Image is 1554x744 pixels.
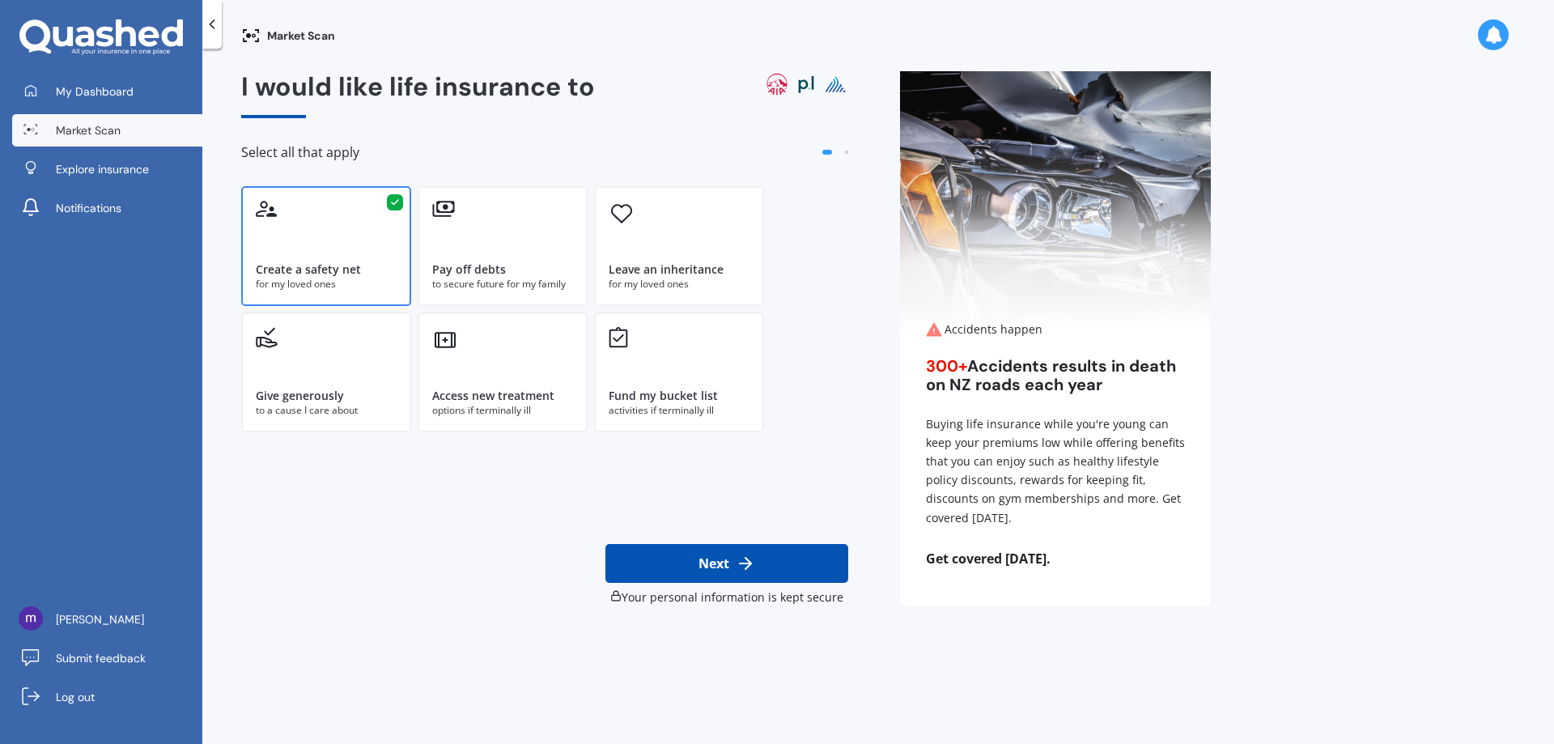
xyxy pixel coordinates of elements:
[241,144,359,160] span: Select all that apply
[900,71,1211,330] img: Accidents happen
[12,153,202,185] a: Explore insurance
[609,403,749,418] div: activities if terminally ill
[56,200,121,216] span: Notifications
[605,589,848,606] div: Your personal information is kept secure
[12,114,202,147] a: Market Scan
[605,544,848,583] button: Next
[764,71,790,97] img: aia logo
[56,83,134,100] span: My Dashboard
[256,261,361,278] div: Create a safety net
[241,70,595,104] span: I would like life insurance to
[56,611,144,627] span: [PERSON_NAME]
[793,71,819,97] img: partners life logo
[432,388,554,404] div: Access new treatment
[256,388,344,404] div: Give generously
[432,277,573,291] div: to secure future for my family
[256,277,397,291] div: for my loved ones
[609,261,724,278] div: Leave an inheritance
[432,261,506,278] div: Pay off debts
[56,689,95,705] span: Log out
[56,650,146,666] span: Submit feedback
[609,277,749,291] div: for my loved ones
[609,388,718,404] div: Fund my bucket list
[256,403,397,418] div: to a cause I care about
[12,603,202,636] a: [PERSON_NAME]
[926,321,1185,338] div: Accidents happen
[12,642,202,674] a: Submit feedback
[12,681,202,713] a: Log out
[19,606,43,631] img: ACg8ocILc0VwP5p1Ja-5E-otbZnCkCionQfc5bK5CC2Ot1jghUso0Q=s96-c
[926,415,1185,527] div: Buying life insurance while you're young can keep your premiums low while offering benefits that ...
[241,26,335,45] div: Market Scan
[926,355,967,376] span: 300+
[56,161,149,177] span: Explore insurance
[56,122,121,138] span: Market Scan
[432,403,573,418] div: options if terminally ill
[822,71,848,97] img: pinnacle life logo
[12,75,202,108] a: My Dashboard
[926,357,1185,394] div: Accidents results in death on NZ roads each year
[12,192,202,224] a: Notifications
[900,551,1211,567] span: Get covered [DATE].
